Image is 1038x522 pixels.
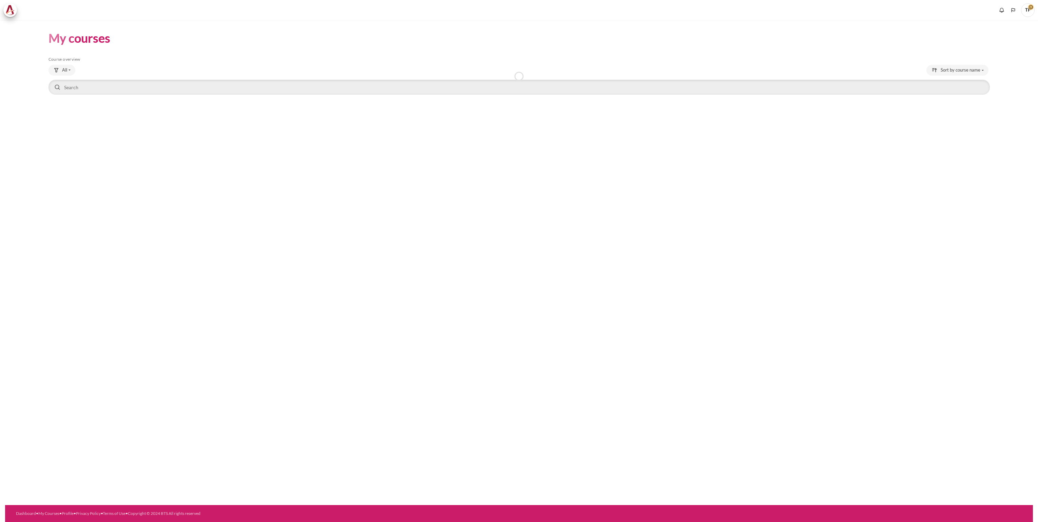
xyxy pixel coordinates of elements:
[49,57,990,62] h5: Course overview
[941,67,980,74] span: Sort by course name
[1008,5,1018,15] button: Languages
[5,5,15,15] img: Architeck
[49,65,990,96] div: Course overview controls
[5,20,1033,106] section: Content
[49,30,110,46] h1: My courses
[16,510,589,517] div: • • • • •
[76,511,101,516] a: Privacy Policy
[62,511,74,516] a: Profile
[62,67,67,74] span: All
[103,511,126,516] a: Terms of Use
[128,511,200,516] a: Copyright © 2024 BTS All rights reserved
[49,65,75,76] button: Grouping drop-down menu
[997,5,1007,15] div: Show notification window with no new notifications
[1021,3,1035,17] a: User menu
[16,511,36,516] a: Dashboard
[1021,3,1035,17] span: TP
[926,65,988,76] button: Sorting drop-down menu
[49,80,990,95] input: Search
[38,511,59,516] a: My Courses
[3,3,20,17] a: Architeck Architeck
